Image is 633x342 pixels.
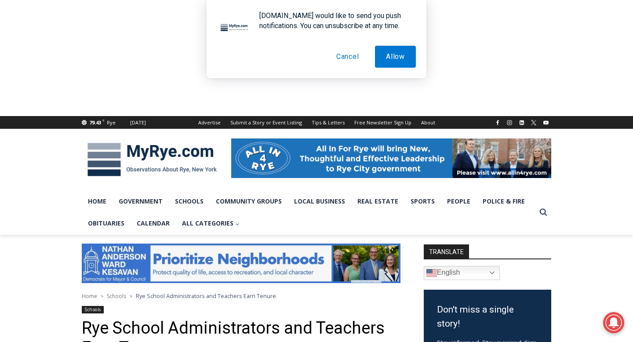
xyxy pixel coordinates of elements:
span: All Categories [182,218,240,228]
a: About [416,116,440,129]
span: > [130,293,132,299]
a: Community Groups [210,190,288,212]
button: Cancel [325,46,370,68]
img: MyRye.com [82,137,222,182]
a: Free Newsletter Sign Up [349,116,416,129]
nav: Secondary Navigation [193,116,440,129]
div: Rye [107,119,116,127]
button: Allow [375,46,416,68]
a: Submit a Story or Event Listing [226,116,307,129]
a: English [424,266,500,280]
a: YouTube [541,117,551,128]
a: Schools [107,292,126,300]
a: Real Estate [351,190,404,212]
a: People [441,190,477,212]
a: All Categories [176,212,246,234]
h3: Don't miss a single story! [437,303,538,331]
span: > [101,293,103,299]
a: Government [113,190,169,212]
nav: Breadcrumbs [82,291,400,300]
div: [DOMAIN_NAME] would like to send you push notifications. You can unsubscribe at any time. [252,11,416,31]
nav: Primary Navigation [82,190,535,235]
a: Calendar [131,212,176,234]
strong: TRANSLATE [424,244,469,258]
a: Police & Fire [477,190,531,212]
a: Schools [82,306,104,313]
img: All in for Rye [231,138,551,178]
span: Rye School Administrators and Teachers Earn Tenure [136,292,276,300]
a: Sports [404,190,441,212]
a: Instagram [504,117,515,128]
img: en [426,268,437,278]
a: Advertise [193,116,226,129]
a: Schools [169,190,210,212]
span: 79.43 [89,119,101,126]
div: [DATE] [130,119,146,127]
a: X [528,117,539,128]
a: Obituaries [82,212,131,234]
a: Home [82,190,113,212]
a: Home [82,292,97,300]
a: Facebook [492,117,503,128]
img: notification icon [217,11,252,46]
button: View Search Form [535,204,551,220]
a: Tips & Letters [307,116,349,129]
span: F [102,118,105,123]
a: Linkedin [517,117,527,128]
a: Local Business [288,190,351,212]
